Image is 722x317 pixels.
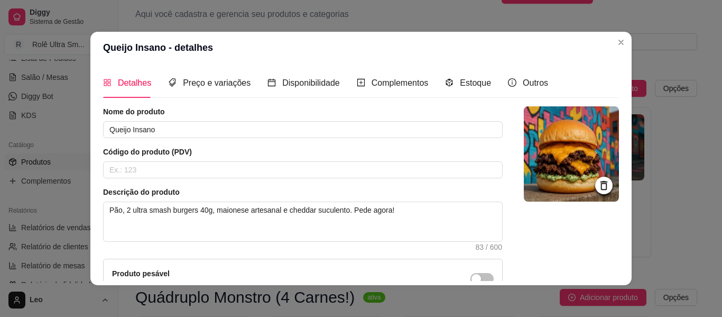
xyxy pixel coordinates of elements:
[103,121,503,138] input: Ex.: Hamburguer de costela
[357,78,365,87] span: plus-square
[524,106,619,202] img: logo da loja
[104,202,502,241] textarea: Pão, 2 ultra smash burgers 40g, maionese artesanal e cheddar suculento. Pede agora!
[460,78,491,87] span: Estoque
[103,147,503,157] article: Código do produto (PDV)
[90,32,632,64] header: Queijo Insano - detalhes
[445,78,453,87] span: code-sandbox
[103,106,503,117] article: Nome do produto
[523,78,548,87] span: Outros
[112,269,170,278] label: Produto pesável
[508,78,516,87] span: info-circle
[282,78,340,87] span: Disponibilidade
[168,78,177,87] span: tags
[103,187,503,197] article: Descrição do produto
[103,161,503,178] input: Ex.: 123
[372,78,429,87] span: Complementos
[103,78,112,87] span: appstore
[118,78,151,87] span: Detalhes
[613,34,630,51] button: Close
[183,78,251,87] span: Preço e variações
[267,78,276,87] span: calendar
